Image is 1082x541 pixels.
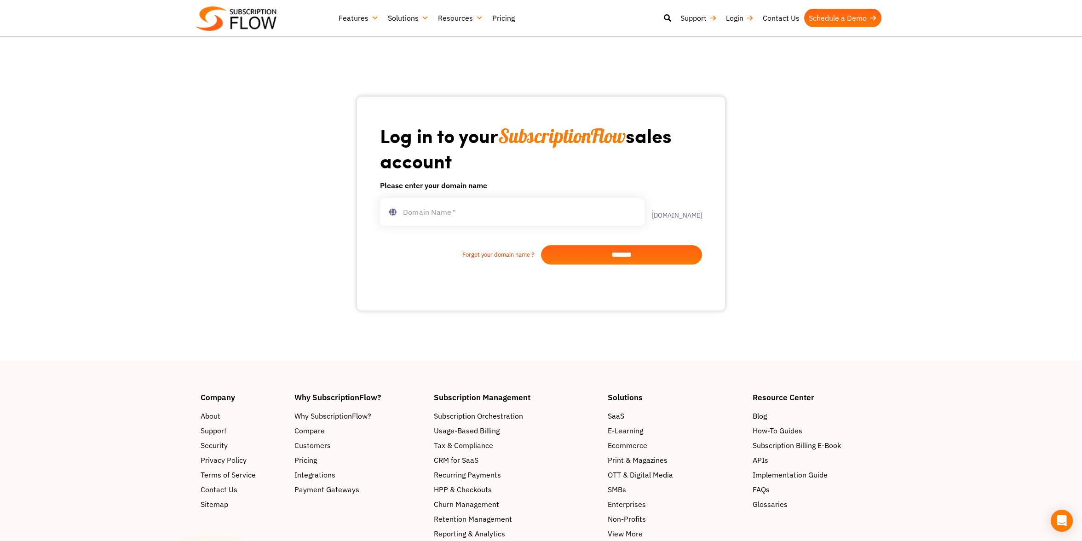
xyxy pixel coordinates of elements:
[608,469,743,480] a: OTT & Digital Media
[608,425,643,436] span: E-Learning
[676,9,721,27] a: Support
[294,393,425,401] h4: Why SubscriptionFlow?
[434,469,599,480] a: Recurring Payments
[434,484,599,495] a: HPP & Checkouts
[434,425,599,436] a: Usage-Based Billing
[201,499,285,510] a: Sitemap
[608,469,673,480] span: OTT & Digital Media
[753,469,828,480] span: Implementation Guide
[753,455,881,466] a: APIs
[201,484,285,495] a: Contact Us
[608,513,646,524] span: Non-Profits
[434,440,493,451] span: Tax & Compliance
[294,425,325,436] span: Compare
[804,9,881,27] a: Schedule a Demo
[294,410,425,421] a: Why SubscriptionFlow?
[753,393,881,401] h4: Resource Center
[201,410,220,421] span: About
[434,528,505,539] span: Reporting & Analytics
[201,425,227,436] span: Support
[434,484,492,495] span: HPP & Checkouts
[498,124,626,148] span: SubscriptionFlow
[608,455,743,466] a: Print & Magazines
[434,440,599,451] a: Tax & Compliance
[434,455,478,466] span: CRM for SaaS
[434,513,512,524] span: Retention Management
[294,455,317,466] span: Pricing
[753,425,802,436] span: How-To Guides
[434,410,523,421] span: Subscription Orchestration
[608,484,626,495] span: SMBs
[434,499,499,510] span: Churn Management
[201,469,285,480] a: Terms of Service
[608,425,743,436] a: E-Learning
[753,440,881,451] a: Subscription Billing E-Book
[753,440,841,451] span: Subscription Billing E-Book
[201,440,228,451] span: Security
[434,455,599,466] a: CRM for SaaS
[380,250,541,259] a: Forgot your domain name ?
[608,499,646,510] span: Enterprises
[294,484,425,495] a: Payment Gateways
[201,410,285,421] a: About
[334,9,383,27] a: Features
[201,393,285,401] h4: Company
[608,455,668,466] span: Print & Magazines
[294,484,359,495] span: Payment Gateways
[753,455,768,466] span: APIs
[294,469,335,480] span: Integrations
[434,528,599,539] a: Reporting & Analytics
[608,528,743,539] a: View More
[608,410,743,421] a: SaaS
[608,528,643,539] span: View More
[201,440,285,451] a: Security
[758,9,804,27] a: Contact Us
[753,469,881,480] a: Implementation Guide
[434,393,599,401] h4: Subscription Management
[201,425,285,436] a: Support
[434,499,599,510] a: Churn Management
[608,440,743,451] a: Ecommerce
[608,440,647,451] span: Ecommerce
[434,469,501,480] span: Recurring Payments
[380,180,702,191] h6: Please enter your domain name
[196,6,276,31] img: Subscriptionflow
[488,9,519,27] a: Pricing
[294,425,425,436] a: Compare
[608,393,743,401] h4: Solutions
[294,440,331,451] span: Customers
[608,410,624,421] span: SaaS
[753,499,881,510] a: Glossaries
[294,410,371,421] span: Why SubscriptionFlow?
[753,484,881,495] a: FAQs
[201,455,247,466] span: Privacy Policy
[294,440,425,451] a: Customers
[201,455,285,466] a: Privacy Policy
[753,484,770,495] span: FAQs
[753,499,788,510] span: Glossaries
[753,425,881,436] a: How-To Guides
[721,9,758,27] a: Login
[608,484,743,495] a: SMBs
[433,9,488,27] a: Resources
[294,455,425,466] a: Pricing
[434,410,599,421] a: Subscription Orchestration
[753,410,881,421] a: Blog
[201,499,228,510] span: Sitemap
[608,499,743,510] a: Enterprises
[1051,510,1073,532] div: Open Intercom Messenger
[434,513,599,524] a: Retention Management
[201,469,256,480] span: Terms of Service
[294,469,425,480] a: Integrations
[753,410,767,421] span: Blog
[383,9,433,27] a: Solutions
[608,513,743,524] a: Non-Profits
[434,425,500,436] span: Usage-Based Billing
[380,123,702,173] h1: Log in to your sales account
[201,484,237,495] span: Contact Us
[645,206,702,219] label: .[DOMAIN_NAME]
